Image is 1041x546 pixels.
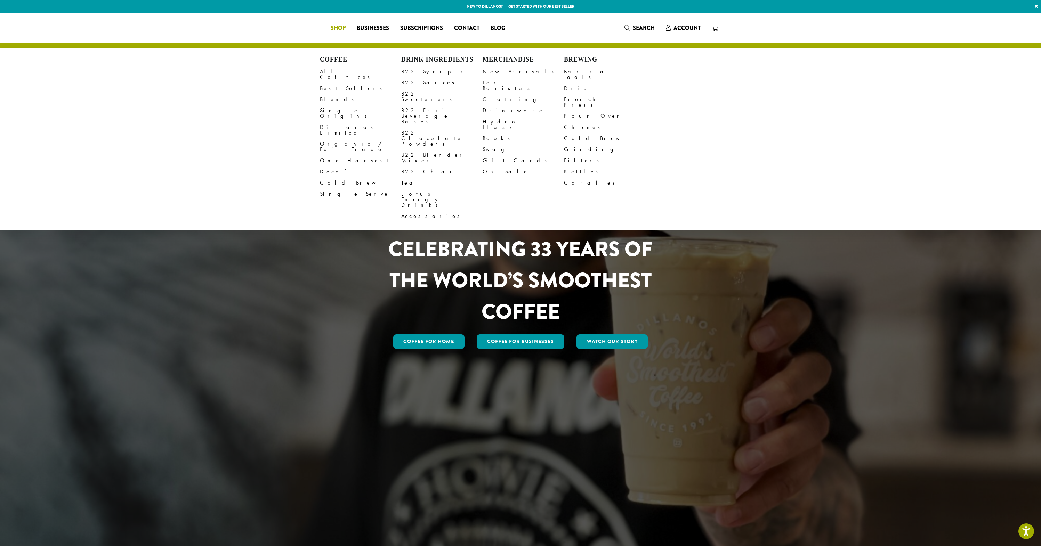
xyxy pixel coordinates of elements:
span: Blog [491,24,505,33]
a: Grinding [564,144,645,155]
h4: Brewing [564,56,645,64]
a: B22 Chocolate Powders [401,127,483,149]
a: Filters [564,155,645,166]
a: All Coffees [320,66,401,83]
a: Barista Tools [564,66,645,83]
a: On Sale [483,166,564,177]
a: B22 Fruit Beverage Bases [401,105,483,127]
span: Shop [331,24,346,33]
a: Search [619,22,660,34]
a: Get started with our best seller [508,3,574,9]
span: Contact [454,24,479,33]
a: Drip [564,83,645,94]
a: Carafes [564,177,645,188]
span: Subscriptions [400,24,443,33]
a: Single Origins [320,105,401,122]
a: Clothing [483,94,564,105]
a: B22 Chai [401,166,483,177]
a: Drinkware [483,105,564,116]
a: Swag [483,144,564,155]
a: Chemex [564,122,645,133]
a: Cold Brew [564,133,645,144]
a: New Arrivals [483,66,564,77]
h4: Merchandise [483,56,564,64]
a: Decaf [320,166,401,177]
a: Tea [401,177,483,188]
a: Dillanos Limited [320,122,401,138]
a: B22 Blender Mixes [401,149,483,166]
a: Single Serve [320,188,401,199]
a: Coffee for Home [393,334,465,349]
a: For Baristas [483,77,564,94]
a: Watch Our Story [576,334,648,349]
a: Cold Brew [320,177,401,188]
a: B22 Syrups [401,66,483,77]
a: Coffee For Businesses [477,334,564,349]
a: Gift Cards [483,155,564,166]
a: Shop [325,23,351,34]
a: Pour Over [564,111,645,122]
span: Businesses [357,24,389,33]
a: Organic / Fair Trade [320,138,401,155]
a: Best Sellers [320,83,401,94]
h1: CELEBRATING 33 YEARS OF THE WORLD’S SMOOTHEST COFFEE [368,234,673,327]
a: Accessories [401,211,483,222]
a: Lotus Energy Drinks [401,188,483,211]
span: Search [633,24,655,32]
span: Account [673,24,701,32]
h4: Coffee [320,56,401,64]
a: Books [483,133,564,144]
a: French Press [564,94,645,111]
a: B22 Sweeteners [401,88,483,105]
a: Blends [320,94,401,105]
a: Hydro Flask [483,116,564,133]
a: One Harvest [320,155,401,166]
h4: Drink Ingredients [401,56,483,64]
a: B22 Sauces [401,77,483,88]
a: Kettles [564,166,645,177]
